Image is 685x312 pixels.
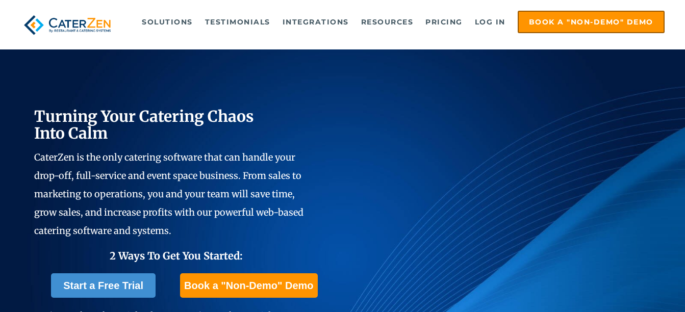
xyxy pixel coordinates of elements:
span: 2 Ways To Get You Started: [110,249,243,262]
div: Navigation Menu [131,11,665,33]
a: Solutions [137,12,198,32]
a: Start a Free Trial [51,273,156,298]
span: Turning Your Catering Chaos Into Calm [34,107,254,143]
iframe: Help widget launcher [594,272,674,301]
a: Pricing [420,12,468,32]
a: Book a "Non-Demo" Demo [180,273,317,298]
span: CaterZen is the only catering software that can handle your drop-off, full-service and event spac... [34,151,303,237]
a: Testimonials [200,12,275,32]
a: Resources [356,12,419,32]
a: Integrations [277,12,354,32]
a: Log in [470,12,511,32]
a: Book a "Non-Demo" Demo [518,11,665,33]
img: caterzen [20,11,114,39]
